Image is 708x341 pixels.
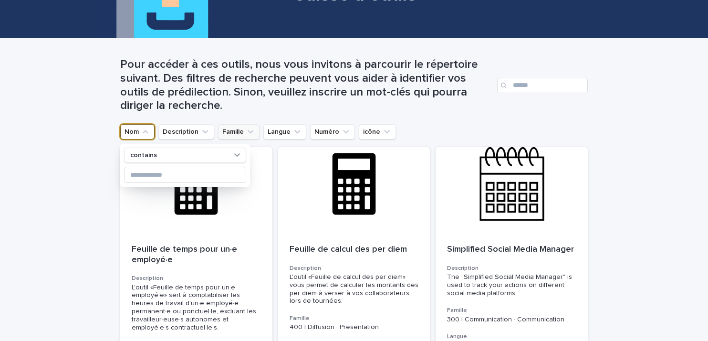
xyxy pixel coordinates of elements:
p: 400 | Diffusion · Presentation [290,323,419,331]
p: Feuille de calcul des per diem [290,245,419,255]
h3: Langue [447,333,576,341]
button: Nom [120,124,155,139]
button: icône [359,124,396,139]
button: Famille [218,124,260,139]
div: L'outil «Feuille de calcul des per diem» vous permet de calculer les montants des per diem à vers... [290,273,419,305]
p: 300 | Communication · Communication [447,316,576,324]
h3: Description [447,265,576,272]
h3: Famille [447,307,576,314]
h3: Description [290,265,419,272]
p: Feuille de temps pour un·e employé·e [132,245,261,265]
input: Search [497,78,588,93]
button: Numéro [310,124,355,139]
button: Langue [263,124,306,139]
div: L'outil «Feuille de temps pour un·e employé·e» sert à comptabiliser les heures de travail d'un·e ... [132,284,261,332]
h3: Famille [290,315,419,322]
button: Description [158,124,214,139]
p: contains [130,151,157,160]
h3: Description [132,275,261,282]
p: Simplified Social Media Manager [447,245,576,255]
h1: Pour accéder à ces outils, nous vous invitons à parcourir le répertoire suivant. Des filtres de r... [120,58,493,113]
div: The "Simplified Social Media Manager" is used to track your actions on different social media pla... [447,273,576,297]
